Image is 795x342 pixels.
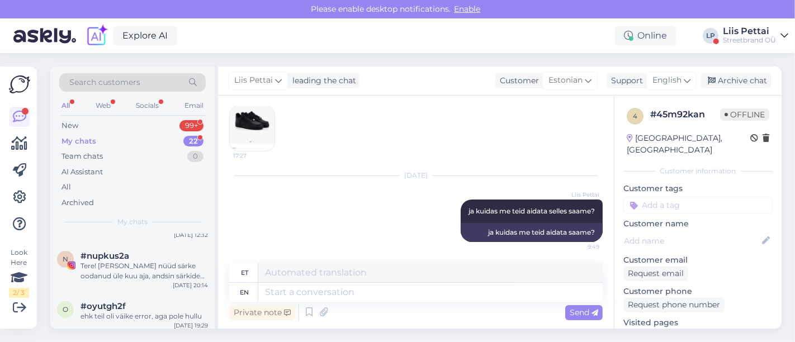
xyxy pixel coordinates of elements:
[9,288,29,298] div: 2 / 3
[570,307,598,317] span: Send
[623,317,773,329] p: Visited pages
[495,75,539,87] div: Customer
[134,98,161,113] div: Socials
[234,74,273,87] span: Liis Pettai
[183,136,204,147] div: 22
[703,28,718,44] div: LP
[557,191,599,199] span: Liis Pettai
[61,182,71,193] div: All
[9,248,29,298] div: Look Here
[81,311,208,321] div: ehk teil oli väike error, aga pole hullu
[63,255,68,263] span: n
[85,24,108,47] img: explore-ai
[627,132,750,156] div: [GEOGRAPHIC_DATA], [GEOGRAPHIC_DATA]
[723,27,788,45] a: Liis PettaiStreetbrand OÜ
[174,231,208,239] div: [DATE] 12:32
[723,27,776,36] div: Liis Pettai
[61,120,78,131] div: New
[288,75,356,87] div: leading the chat
[182,98,206,113] div: Email
[63,305,68,313] span: o
[81,251,129,261] span: #nupkus2a
[179,120,204,131] div: 99+
[623,254,773,266] p: Customer email
[229,170,603,180] div: [DATE]
[623,183,773,194] p: Customer tags
[633,112,637,120] span: 4
[61,136,96,147] div: My chats
[623,218,773,230] p: Customer name
[720,108,769,121] span: Offline
[723,36,776,45] div: Streetbrand OÜ
[187,151,204,162] div: 0
[61,197,94,208] div: Archived
[59,98,72,113] div: All
[461,223,603,242] div: ja kuidas me teid aidata saame?
[230,106,275,151] img: Attachment
[241,263,248,282] div: et
[701,73,772,88] div: Archive chat
[81,261,208,281] div: Tere! [PERSON_NAME] nüüd särke oodanud üle kuu aja, andsin särkide suurused, kuid mida pole on sä...
[113,26,177,45] a: Explore AI
[233,151,275,160] span: 17:27
[9,75,30,93] img: Askly Logo
[61,167,103,178] div: AI Assistant
[81,301,126,311] span: #oyutgh2f
[61,151,103,162] div: Team chats
[548,74,583,87] span: Estonian
[652,74,682,87] span: English
[174,321,208,330] div: [DATE] 19:29
[93,98,113,113] div: Web
[69,77,140,88] span: Search customers
[623,166,773,176] div: Customer information
[624,235,760,247] input: Add name
[623,286,773,297] p: Customer phone
[623,297,725,312] div: Request phone number
[615,26,676,46] div: Online
[650,108,720,121] div: # 45m92kan
[607,75,643,87] div: Support
[451,4,484,14] span: Enable
[240,283,249,302] div: en
[623,266,688,281] div: Request email
[557,243,599,251] span: 9:49
[173,281,208,289] div: [DATE] 20:14
[623,197,773,213] input: Add a tag
[469,207,595,215] span: ja kuidas me teid aidata selles saame?
[229,305,295,320] div: Private note
[117,217,148,227] span: My chats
